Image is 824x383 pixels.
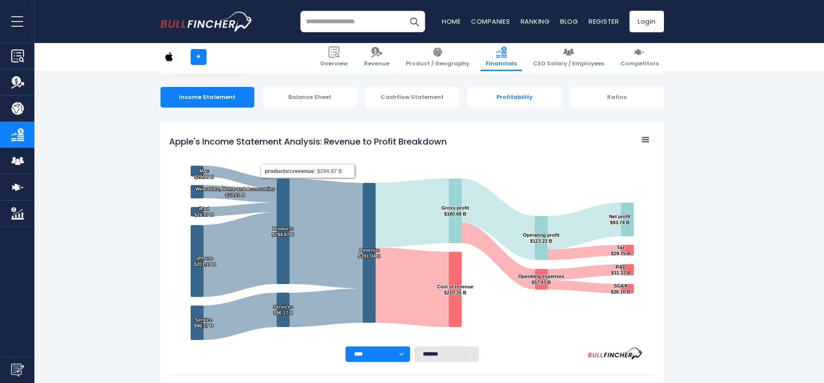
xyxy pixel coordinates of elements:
div: Ratios [570,87,664,108]
text: Mac $29.98 B [194,168,213,179]
span: CEO Salary / Employees [533,60,604,68]
tspan: Apple's Income Statement Analysis: Revenue to Profit Breakdown [169,136,447,148]
a: CEO Salary / Employees [528,43,609,71]
img: bullfincher logo [160,12,253,31]
a: Register [589,17,619,26]
button: Search [404,11,425,32]
text: Services $96.17 B [273,304,293,315]
svg: Apple's Income Statement Analysis: Revenue to Profit Breakdown [169,131,655,346]
img: AAPL logo [161,49,177,65]
text: Products $294.87 B [272,226,294,237]
a: Companies [471,17,510,26]
text: iPhone $201.18 B [194,256,216,267]
text: Wearables, Home and Accessories $37.01 B [195,186,275,198]
div: Income Statement [160,87,254,108]
a: Login [630,11,664,32]
text: iPad $26.69 B [194,206,213,217]
a: Financials [481,43,522,71]
div: Profitability [468,87,562,108]
text: Tax $29.75 B [611,245,630,256]
text: Operating expenses $57.47 B [518,274,564,285]
a: Revenue [359,43,395,71]
text: SG&A $26.10 B [611,283,630,294]
text: Gross profit $180.68 B [441,205,469,216]
a: Blog [560,17,578,26]
text: Net profit $93.74 B [609,214,630,225]
a: + [191,49,207,65]
div: Balance Sheet [263,87,357,108]
text: R&D $31.37 B [611,264,630,275]
span: Revenue [364,60,389,68]
a: Competitors [615,43,664,71]
text: Cost of revenue $210.35 B [437,284,473,295]
text: Operating profit $123.22 B [523,232,559,244]
a: Ranking [521,17,550,26]
a: Overview [315,43,353,71]
a: Product / Geography [401,43,475,71]
a: Home [442,17,461,26]
span: Product / Geography [406,60,469,68]
span: Overview [320,60,348,68]
span: Financials [486,60,517,68]
a: Go to homepage [160,12,253,31]
text: Service $96.17 B [194,317,213,328]
span: Competitors [620,60,659,68]
div: Cashflow Statement [365,87,459,108]
text: Revenue $391.04 B [358,247,380,259]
